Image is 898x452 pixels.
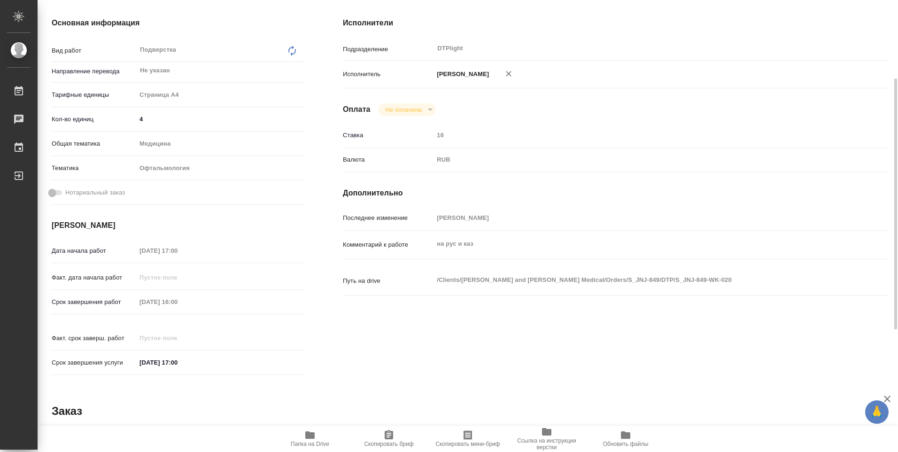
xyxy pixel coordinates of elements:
span: Скопировать бриф [364,441,413,447]
button: Обновить файлы [586,426,665,452]
p: Кол-во единиц [52,115,136,124]
p: Комментарий к работе [343,240,434,249]
button: Ссылка на инструкции верстки [507,426,586,452]
p: Подразделение [343,45,434,54]
span: Ссылка на инструкции верстки [513,437,581,451]
p: Дата начала работ [52,246,136,256]
span: Нотариальный заказ [65,188,125,197]
p: Срок завершения услуги [52,358,136,367]
input: Пустое поле [434,211,842,225]
p: Общая тематика [52,139,136,148]
button: Папка на Drive [271,426,349,452]
div: Офтальмология [136,160,305,176]
p: [PERSON_NAME] [434,70,489,79]
h4: Дополнительно [343,187,888,199]
input: Пустое поле [136,295,218,309]
p: Направление перевода [52,67,136,76]
input: ✎ Введи что-нибудь [136,112,305,126]
textarea: /Clients/[PERSON_NAME] and [PERSON_NAME] Medical/Orders/S_JNJ-849/DTP/S_JNJ-849-WK-020 [434,272,842,288]
input: ✎ Введи что-нибудь [136,356,218,369]
span: Скопировать мини-бриф [435,441,500,447]
button: Скопировать мини-бриф [428,426,507,452]
div: Страница А4 [136,87,305,103]
span: Папка на Drive [291,441,329,447]
p: Путь на drive [343,276,434,286]
div: Медицина [136,136,305,152]
div: RUB [434,152,842,168]
p: Исполнитель [343,70,434,79]
button: 🙏 [865,400,889,424]
h2: Заказ [52,404,82,419]
button: Скопировать бриф [349,426,428,452]
h4: [PERSON_NAME] [52,220,305,231]
p: Вид работ [52,46,136,55]
p: Срок завершения работ [52,297,136,307]
button: Удалить исполнителя [498,63,519,84]
p: Последнее изменение [343,213,434,223]
p: Тарифные единицы [52,90,136,100]
span: 🙏 [869,402,885,422]
p: Факт. срок заверш. работ [52,334,136,343]
button: Не оплачена [383,106,425,114]
p: Факт. дата начала работ [52,273,136,282]
input: Пустое поле [136,271,218,284]
p: Ставка [343,131,434,140]
div: Не оплачена [378,103,436,116]
span: Обновить файлы [603,441,649,447]
h4: Исполнители [343,17,888,29]
h4: Оплата [343,104,371,115]
p: Тематика [52,164,136,173]
h4: Основная информация [52,17,305,29]
textarea: на рус и каз [434,236,842,252]
input: Пустое поле [136,331,218,345]
input: Пустое поле [434,128,842,142]
p: Валюта [343,155,434,164]
input: Пустое поле [136,244,218,257]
